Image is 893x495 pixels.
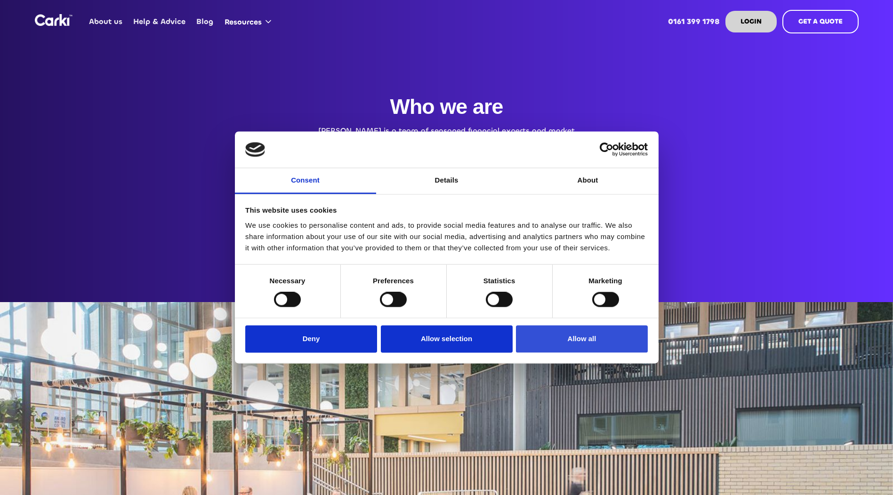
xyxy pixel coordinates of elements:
[740,17,762,26] strong: LOGIN
[128,3,191,40] a: Help & Advice
[381,325,513,352] button: Allow selection
[668,16,720,26] strong: 0161 399 1798
[306,124,588,190] p: [PERSON_NAME] is a team of seasoned financial experts and market analysts committed to simplifyin...
[517,168,659,194] a: About
[588,277,622,285] strong: Marketing
[782,10,859,33] a: GET A QUOTE
[565,143,648,157] a: Usercentrics Cookiebot - opens in a new window
[373,277,414,285] strong: Preferences
[390,94,503,120] h1: Who we are
[235,168,376,194] a: Consent
[191,3,219,40] a: Blog
[245,220,648,254] div: We use cookies to personalise content and ads, to provide social media features and to analyse ou...
[245,325,377,352] button: Deny
[270,277,306,285] strong: Necessary
[225,17,262,27] div: Resources
[84,3,128,40] a: About us
[35,14,72,26] a: home
[35,14,72,26] img: Logo
[219,4,281,40] div: Resources
[725,11,777,32] a: LOGIN
[245,205,648,216] div: This website uses cookies
[376,168,517,194] a: Details
[516,325,648,352] button: Allow all
[245,142,265,157] img: logo
[662,3,725,40] a: 0161 399 1798
[483,277,515,285] strong: Statistics
[798,17,843,26] strong: GET A QUOTE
